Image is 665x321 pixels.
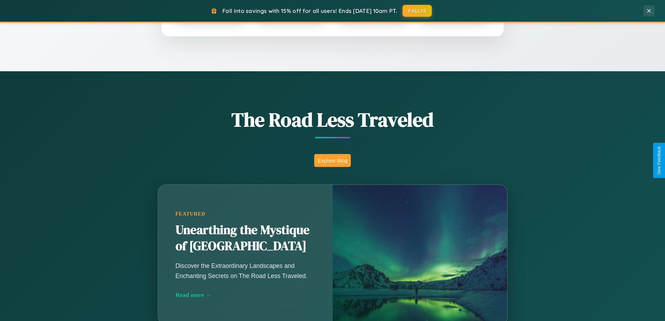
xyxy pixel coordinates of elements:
button: FALL15 [402,5,432,17]
div: Read more → [176,291,315,299]
div: Give Feedback [657,146,662,175]
div: Featured [176,211,315,217]
button: Explore Blog [314,154,351,167]
h1: The Road Less Traveled [123,106,542,133]
h2: Unearthing the Mystique of [GEOGRAPHIC_DATA] [176,222,315,254]
p: Discover the Extraordinary Landscapes and Enchanting Secrets on The Road Less Traveled. [176,261,315,280]
span: Fall into savings with 15% off for all users! Ends [DATE] 10am PT. [222,7,397,14]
